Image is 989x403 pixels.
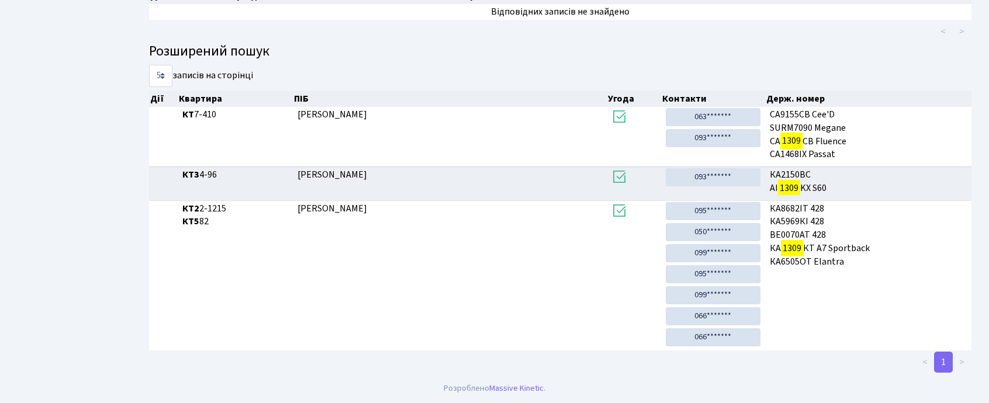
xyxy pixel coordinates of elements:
[298,168,367,181] span: [PERSON_NAME]
[182,168,199,181] b: КТ3
[298,202,367,215] span: [PERSON_NAME]
[149,4,971,20] td: Відповідних записів не знайдено
[178,91,293,107] th: Квартира
[444,382,545,395] div: Розроблено .
[182,215,199,228] b: КТ5
[934,352,953,373] a: 1
[149,43,971,60] h4: Розширений пошук
[661,91,765,107] th: Контакти
[149,65,253,87] label: записів на сторінці
[765,91,971,107] th: Держ. номер
[149,91,178,107] th: Дії
[770,202,967,269] span: КА8682IT 428 КА5969КI 428 ВЕ0070АТ 428 КА КТ A7 Sportback КА6505ОТ Elantra
[182,202,288,229] span: 2-1215 82
[149,65,172,87] select: записів на сторінці
[780,133,803,149] mark: 1309
[770,108,967,161] span: CA9155CB Cee'D SURM7090 Megane СА СВ Fluence СА1468ІХ Passat
[781,240,803,256] mark: 1309
[293,91,607,107] th: ПІБ
[182,108,194,121] b: КТ
[489,382,544,394] a: Massive Kinetic
[778,180,800,196] mark: 1309
[182,108,288,121] span: 7-410
[607,91,661,107] th: Угода
[182,202,199,215] b: КТ2
[770,168,967,195] span: КА2150ВС AI KX S60
[182,168,288,182] span: 4-96
[298,108,367,121] span: [PERSON_NAME]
